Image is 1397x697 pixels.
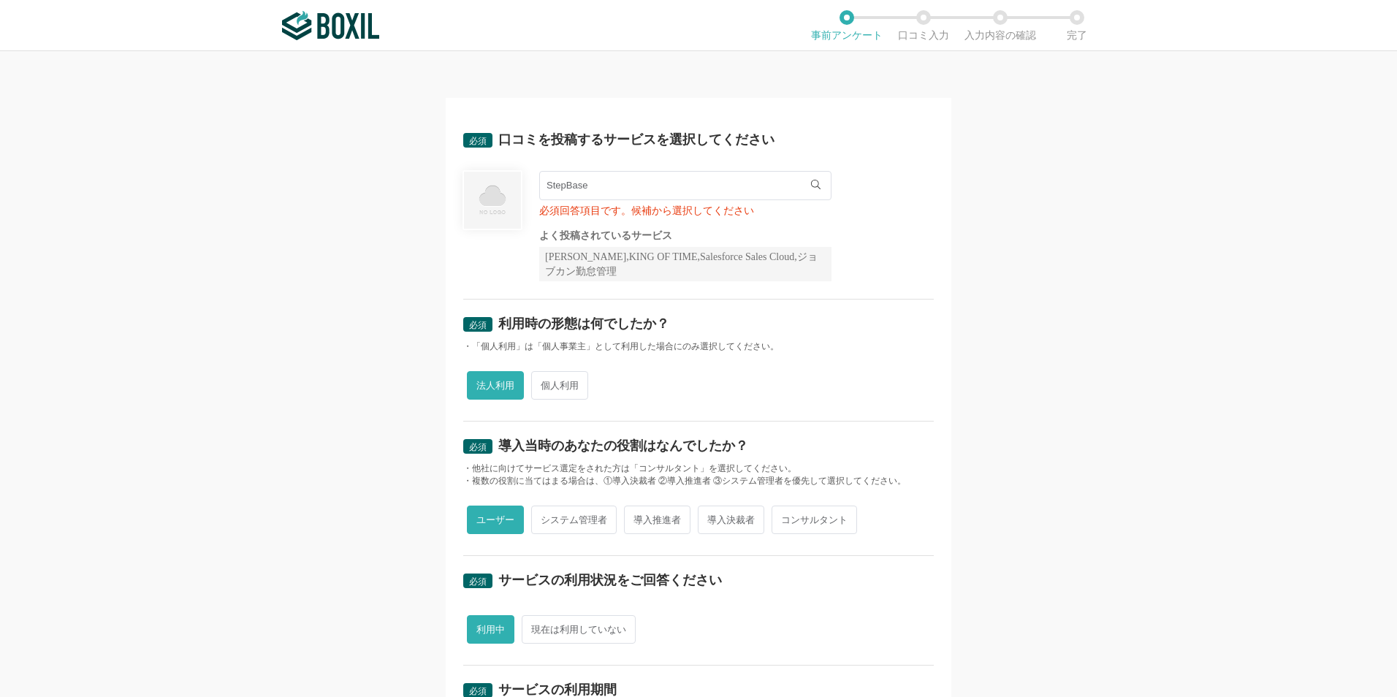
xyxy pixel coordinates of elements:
div: ・複数の役割に当てはまる場合は、①導入決裁者 ②導入推進者 ③システム管理者を優先して選択してください。 [463,475,934,487]
li: 完了 [1038,10,1115,41]
div: サービスの利用期間 [498,683,617,696]
div: 必須回答項目です。候補から選択してください [539,206,831,216]
span: 現在は利用していない [522,615,636,644]
input: サービス名で検索 [539,171,831,200]
span: 導入決裁者 [698,506,764,534]
div: 導入当時のあなたの役割はなんでしたか？ [498,439,748,452]
div: よく投稿されているサービス [539,231,831,241]
div: ・他社に向けてサービス選定をされた方は「コンサルタント」を選択してください。 [463,462,934,475]
li: 入力内容の確認 [962,10,1038,41]
span: 利用中 [467,615,514,644]
div: 口コミを投稿するサービスを選択してください [498,133,774,146]
span: システム管理者 [531,506,617,534]
span: 必須 [469,136,487,146]
li: 口コミ入力 [885,10,962,41]
span: 法人利用 [467,371,524,400]
span: 必須 [469,320,487,330]
span: 必須 [469,686,487,696]
span: コンサルタント [772,506,857,534]
img: ボクシルSaaS_ロゴ [282,11,379,40]
span: ユーザー [467,506,524,534]
span: 導入推進者 [624,506,690,534]
div: ・「個人利用」は「個人事業主」として利用した場合にのみ選択してください。 [463,340,934,353]
div: サービスの利用状況をご回答ください [498,574,722,587]
span: 必須 [469,576,487,587]
div: 利用時の形態は何でしたか？ [498,317,669,330]
span: 必須 [469,442,487,452]
li: 事前アンケート [808,10,885,41]
span: 個人利用 [531,371,588,400]
div: [PERSON_NAME],KING OF TIME,Salesforce Sales Cloud,ジョブカン勤怠管理 [539,247,831,281]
